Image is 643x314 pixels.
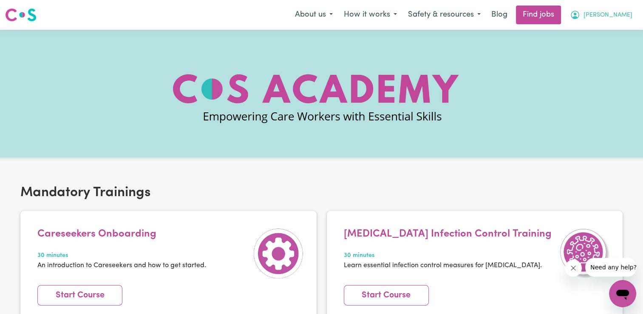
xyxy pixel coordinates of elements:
[37,251,206,260] span: 30 minutes
[338,6,402,24] button: How it works
[5,7,37,23] img: Careseekers logo
[344,285,429,305] a: Start Course
[37,228,206,240] h4: Careseekers Onboarding
[344,251,552,260] span: 30 minutes
[344,260,552,271] p: Learn essential infection control measures for [MEDICAL_DATA].
[5,6,51,13] span: Need any help?
[20,185,623,201] h2: Mandatory Trainings
[486,6,513,24] a: Blog
[37,285,122,305] a: Start Course
[402,6,486,24] button: Safety & resources
[516,6,561,24] a: Find jobs
[565,260,582,277] iframe: Close message
[564,6,638,24] button: My Account
[585,258,636,277] iframe: Message from company
[344,228,552,240] h4: [MEDICAL_DATA] Infection Control Training
[609,280,636,307] iframe: Button to launch messaging window
[584,11,632,20] span: [PERSON_NAME]
[289,6,338,24] button: About us
[37,260,206,271] p: An introduction to Careseekers and how to get started.
[5,5,37,25] a: Careseekers logo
